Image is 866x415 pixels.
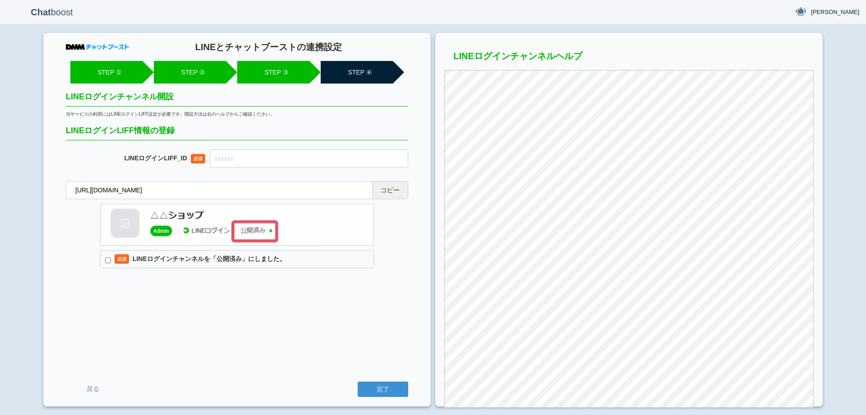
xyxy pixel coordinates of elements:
span: 必須 [191,154,205,163]
span: 必須 [115,254,129,264]
li: STEP ① [70,61,143,84]
h2: LINEログインLIFF情報の登録 [66,126,408,140]
a: 戻る [66,381,120,397]
li: STEP ② [154,61,226,84]
h3: LINEログインチャンネルヘルプ [444,51,814,65]
input: 必須LINEログインチャンネルを「公開済み」にしました。 [105,257,111,263]
input: xxxxxx [210,149,408,168]
input: 完了 [358,382,408,397]
label: LINEログインチャンネルを「公開済み」にしました。 [100,250,374,268]
button: コピー [372,181,408,199]
dt: LINEログインLIFF_ID [66,154,210,162]
img: LINEログインチャンネル情報の登録確認 [100,204,374,246]
img: User Image [795,6,806,17]
li: STEP ④ [321,61,393,84]
h1: LINEとチャットブーストの連携設定 [129,42,408,52]
li: STEP ③ [237,61,309,84]
div: 当サービスの利用にはLINEログインLIFF設定が必要です。開設方法は右のヘルプからご確認ください。 [66,111,408,117]
p: boost [7,1,97,23]
img: DMMチャットブースト [66,44,129,50]
h2: LINEログインチャンネル開設 [66,93,408,107]
span: [PERSON_NAME] [811,8,859,17]
b: Chat [31,7,51,17]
